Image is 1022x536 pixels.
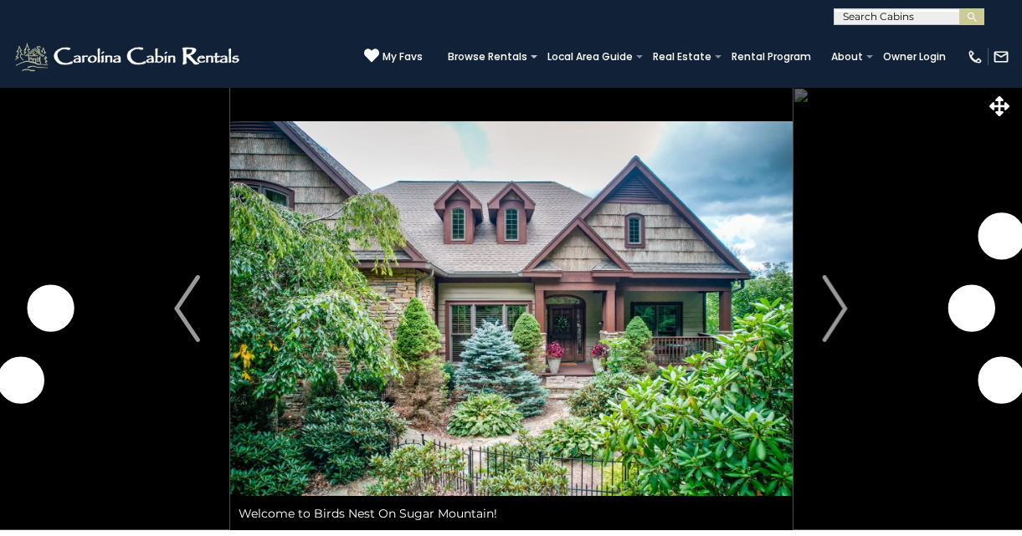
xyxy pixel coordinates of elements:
[875,45,954,69] a: Owner Login
[144,87,230,530] button: Previous
[539,45,641,69] a: Local Area Guide
[230,497,793,530] div: Welcome to Birds Nest On Sugar Mountain!
[174,275,199,342] img: arrow
[439,45,536,69] a: Browse Rentals
[383,49,423,64] span: My Favs
[822,275,847,342] img: arrow
[823,45,871,69] a: About
[13,40,244,74] img: White-1-2.png
[993,48,1009,65] img: mail-regular-white.png
[364,48,423,65] a: My Favs
[967,48,983,65] img: phone-regular-white.png
[723,45,819,69] a: Rental Program
[645,45,720,69] a: Real Estate
[792,87,878,530] button: Next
